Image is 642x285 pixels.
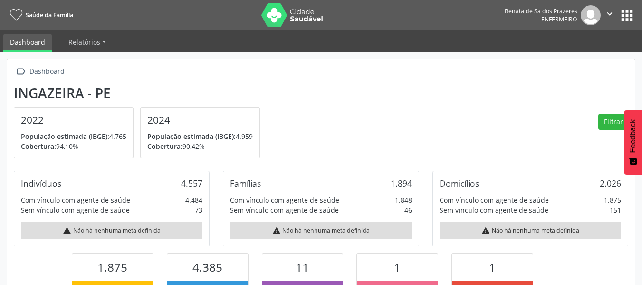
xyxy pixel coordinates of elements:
div: Dashboard [28,65,66,79]
h4: 2022 [21,114,126,126]
div: Sem vínculo com agente de saúde [21,205,130,215]
div: Não há nenhuma meta definida [230,222,412,239]
i: warning [63,226,71,235]
p: 94,10% [21,141,126,151]
div: 2.026 [600,178,621,188]
div: Sem vínculo com agente de saúde [230,205,339,215]
h4: 2024 [147,114,253,126]
i: warning [481,226,490,235]
button: apps [619,7,635,24]
span: Feedback [629,119,637,153]
a: Dashboard [3,34,52,52]
i: warning [272,226,281,235]
div: 1.894 [391,178,412,188]
p: 90,42% [147,141,253,151]
div: 1.848 [395,195,412,205]
div: 151 [610,205,621,215]
div: Ingazeira - PE [14,85,267,101]
p: 4.765 [21,131,126,141]
div: 73 [195,205,202,215]
a:  Dashboard [14,65,66,79]
i:  [604,9,615,19]
span: Enfermeiro [541,15,577,23]
span: 1 [489,259,496,275]
a: Saúde da Família [7,7,73,23]
div: Não há nenhuma meta definida [440,222,621,239]
div: Com vínculo com agente de saúde [21,195,130,205]
span: 11 [296,259,309,275]
div: 1.875 [604,195,621,205]
span: População estimada (IBGE): [21,132,109,141]
i:  [14,65,28,79]
span: 4.385 [192,259,222,275]
p: 4.959 [147,131,253,141]
div: Com vínculo com agente de saúde [440,195,549,205]
div: Sem vínculo com agente de saúde [440,205,548,215]
div: Não há nenhuma meta definida [21,222,202,239]
div: Domicílios [440,178,479,188]
span: Relatórios [68,38,100,47]
div: 46 [404,205,412,215]
span: Cobertura: [147,142,182,151]
div: 4.557 [181,178,202,188]
div: Com vínculo com agente de saúde [230,195,339,205]
span: Saúde da Família [26,11,73,19]
span: 1.875 [97,259,127,275]
div: Famílias [230,178,261,188]
button: Feedback - Mostrar pesquisa [624,110,642,175]
span: Cobertura: [21,142,56,151]
img: img [581,5,601,25]
button: Filtrar [598,114,628,130]
a: Relatórios [62,34,113,50]
div: 4.484 [185,195,202,205]
button:  [601,5,619,25]
div: Indivíduos [21,178,61,188]
span: População estimada (IBGE): [147,132,236,141]
span: 1 [394,259,401,275]
div: Renata de Sa dos Prazeres [505,7,577,15]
